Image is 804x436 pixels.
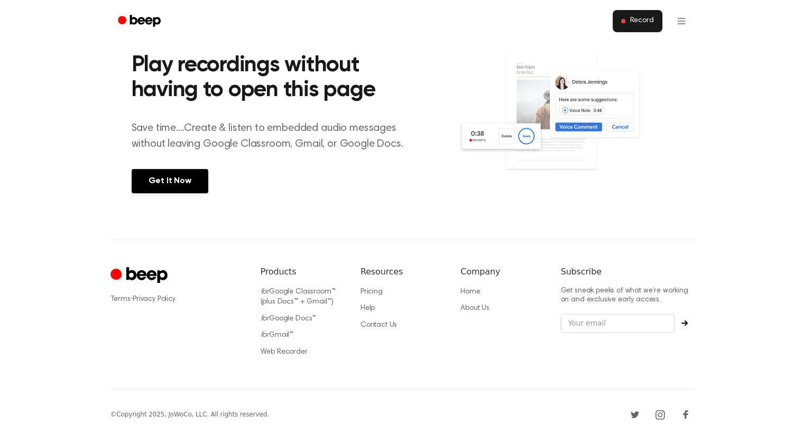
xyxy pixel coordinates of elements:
h6: Products [261,266,344,278]
img: Voice Comments on Docs and Recording Widget [458,50,672,192]
a: Twitter [626,406,643,423]
i: for [261,331,270,339]
a: forGoogle Docs™ [261,315,317,323]
a: Cruip [110,266,170,286]
button: Open menu [669,8,694,34]
h6: Resources [361,266,443,278]
div: © Copyright 2025, JoWoCo, LLC. All rights reserved. [110,410,269,419]
button: Subscribe [675,320,694,326]
p: Get sneak peeks of what we’re working on and exclusive early access. [561,287,694,305]
a: Facebook [677,406,694,423]
a: forGmail™ [261,331,294,339]
span: Record [630,16,653,26]
a: Contact Us [361,321,397,329]
a: Terms [110,296,131,303]
a: About Us [460,305,489,312]
p: Save time....Create & listen to embedded audio messages without leaving Google Classroom, Gmail, ... [132,120,417,152]
i: for [261,315,270,323]
h6: Subscribe [561,266,694,278]
i: for [261,288,270,296]
h6: Company [460,266,543,278]
h2: Play recordings without having to open this page [132,53,417,103]
a: Privacy Policy [133,296,175,303]
a: Home [460,288,480,296]
a: Instagram [652,406,669,423]
a: forGoogle Classroom™ (plus Docs™ + Gmail™) [261,288,336,306]
a: Get It Now [132,169,208,193]
button: Record [613,10,662,32]
a: Help [361,305,375,312]
a: Web Recorder [261,348,308,356]
div: · [110,294,244,305]
a: Pricing [361,288,383,296]
input: Your email [561,314,675,334]
a: Beep [110,11,170,32]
